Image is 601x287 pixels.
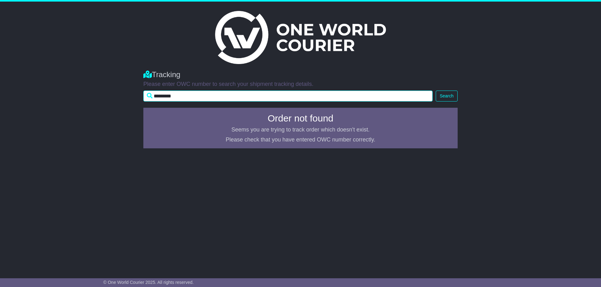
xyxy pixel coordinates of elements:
h4: Order not found [147,113,454,123]
p: Please enter OWC number to search your shipment tracking details. [143,81,458,88]
p: Seems you are trying to track order which doesn't exist. [147,126,454,133]
span: © One World Courier 2025. All rights reserved. [103,280,194,285]
p: Please check that you have entered OWC number correctly. [147,136,454,143]
div: Tracking [143,70,458,79]
button: Search [436,91,458,101]
img: Light [215,11,386,64]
